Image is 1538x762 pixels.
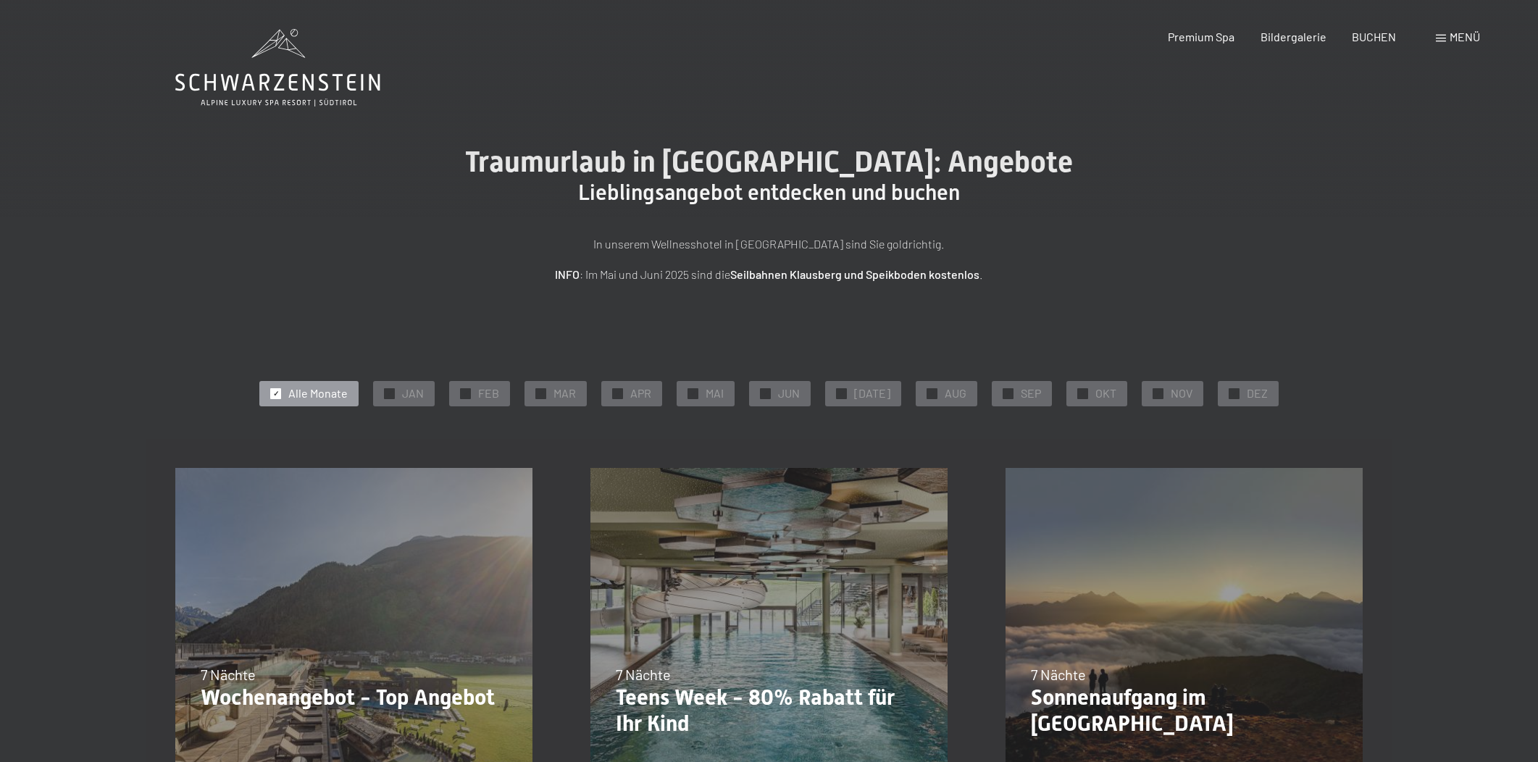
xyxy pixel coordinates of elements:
span: APR [630,385,651,401]
span: ✓ [763,388,769,398]
span: ✓ [463,388,469,398]
span: ✓ [1006,388,1011,398]
p: Wochenangebot - Top Angebot [201,684,507,711]
span: ✓ [1232,388,1237,398]
span: SEP [1021,385,1041,401]
a: Premium Spa [1168,30,1234,43]
span: ✓ [615,388,621,398]
span: Traumurlaub in [GEOGRAPHIC_DATA]: Angebote [465,145,1073,179]
span: DEZ [1247,385,1268,401]
span: AUG [945,385,966,401]
p: : Im Mai und Juni 2025 sind die . [407,265,1132,284]
span: 7 Nächte [1031,666,1086,683]
span: MAI [706,385,724,401]
p: In unserem Wellnesshotel in [GEOGRAPHIC_DATA] sind Sie goldrichtig. [407,235,1132,254]
a: Bildergalerie [1261,30,1326,43]
span: Menü [1450,30,1480,43]
span: ✓ [1080,388,1086,398]
strong: Seilbahnen Klausberg und Speikboden kostenlos [730,267,979,281]
span: OKT [1095,385,1116,401]
span: 7 Nächte [201,666,256,683]
span: JUN [778,385,800,401]
span: 7 Nächte [616,666,671,683]
span: MAR [553,385,576,401]
span: ✓ [1155,388,1161,398]
span: ✓ [538,388,544,398]
p: Sonnenaufgang im [GEOGRAPHIC_DATA] [1031,684,1337,737]
p: Teens Week - 80% Rabatt für Ihr Kind [616,684,922,737]
span: Alle Monate [288,385,348,401]
span: NOV [1171,385,1192,401]
span: Lieblingsangebot entdecken und buchen [578,180,960,205]
a: BUCHEN [1352,30,1396,43]
span: ✓ [273,388,279,398]
strong: INFO [555,267,580,281]
span: ✓ [690,388,696,398]
span: JAN [402,385,424,401]
span: ✓ [929,388,935,398]
span: ✓ [839,388,845,398]
span: [DATE] [854,385,890,401]
span: ✓ [387,388,393,398]
span: FEB [478,385,499,401]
